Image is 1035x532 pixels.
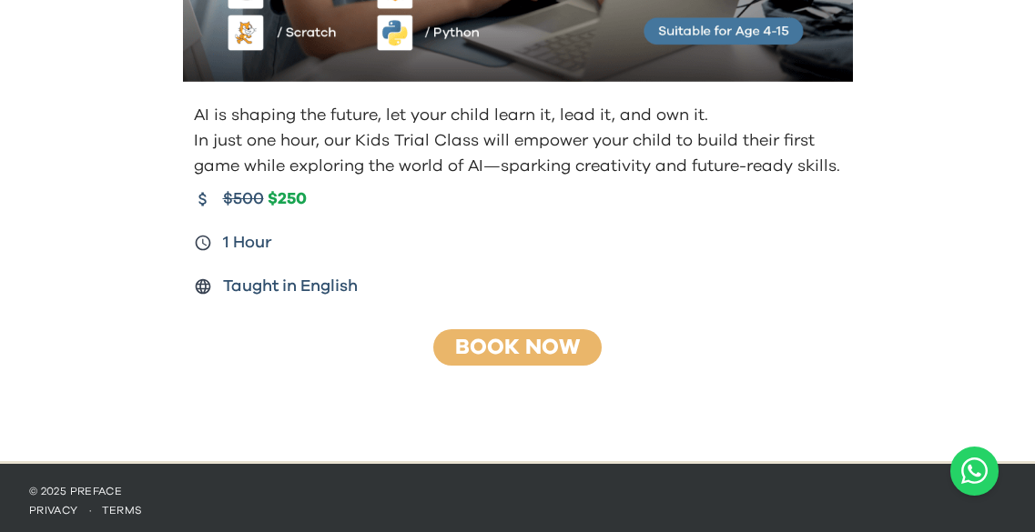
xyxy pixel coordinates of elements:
[268,189,307,210] span: $250
[194,128,846,179] p: In just one hour, our Kids Trial Class will empower your child to build their first game while ex...
[78,505,102,516] span: ·
[428,328,607,366] button: Book Now
[950,447,999,496] a: Chat with us on WhatsApp
[29,484,1006,498] p: © 2025 Preface
[102,505,143,516] a: terms
[223,274,358,299] span: Taught in English
[223,186,264,212] span: $500
[29,505,78,516] a: privacy
[455,336,580,358] a: Book Now
[950,447,999,496] button: Open WhatsApp chat
[223,230,272,256] span: 1 Hour
[194,103,846,128] p: AI is shaping the future, let your child learn it, lead it, and own it.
